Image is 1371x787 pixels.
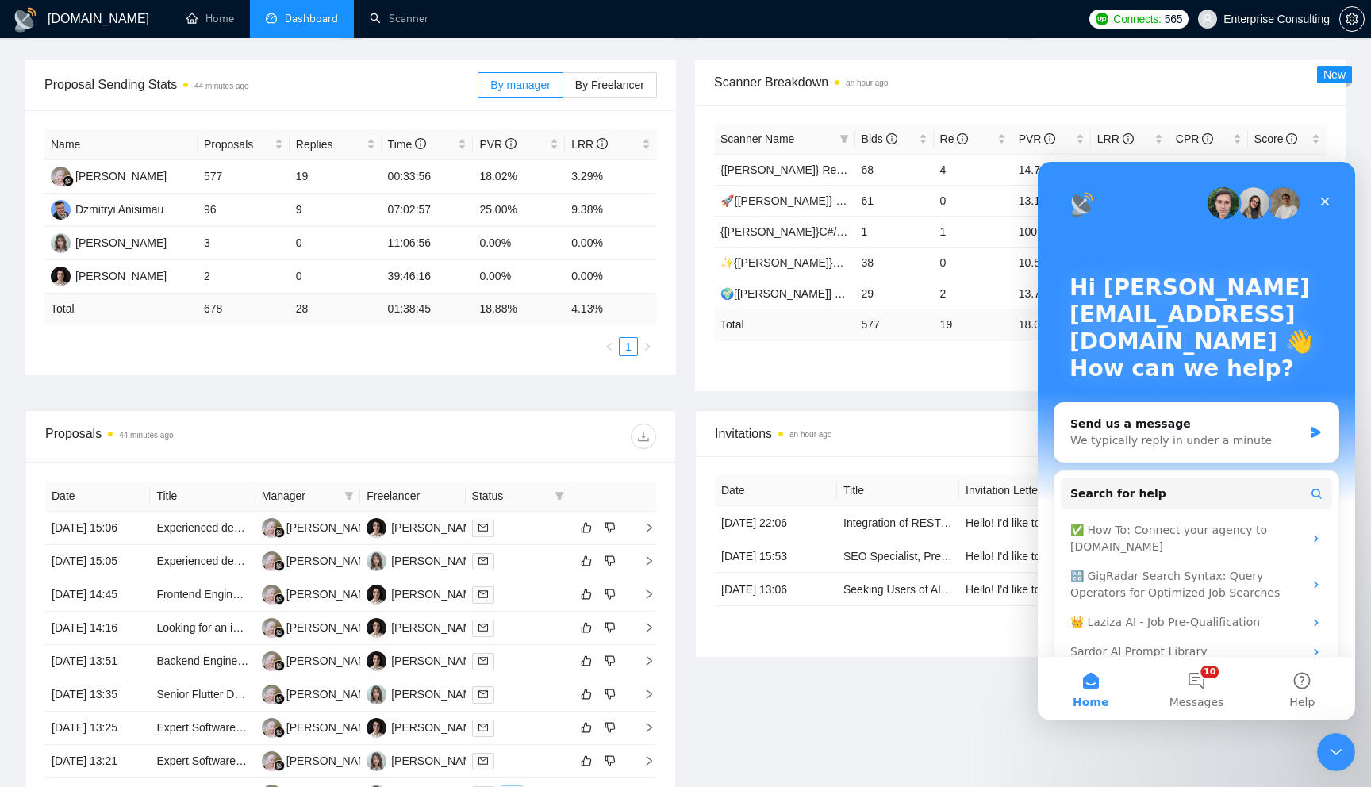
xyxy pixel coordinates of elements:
[75,234,167,251] div: [PERSON_NAME]
[391,552,482,570] div: [PERSON_NAME]
[198,194,290,227] td: 96
[715,475,837,506] th: Date
[273,25,301,54] div: Close
[959,475,1081,506] th: Invitation Letter
[262,654,378,666] a: RH[PERSON_NAME]
[1091,154,1169,185] td: 5.88%
[290,194,382,227] td: 9
[631,655,655,666] span: right
[581,555,592,567] span: like
[290,227,382,260] td: 0
[262,551,282,571] img: RH
[581,655,592,667] span: like
[1096,13,1108,25] img: upwork-logo.png
[597,138,608,149] span: info-circle
[274,727,285,738] img: gigradar-bm.png
[479,138,517,151] span: PVR
[473,260,565,294] td: 0.00%
[286,752,378,770] div: [PERSON_NAME]
[605,588,616,601] span: dislike
[262,618,282,638] img: RH
[1123,133,1134,144] span: info-circle
[837,539,959,573] td: SEO Specialist, Premium Consulting Agency Website Laser-Focused on Bookings & Visibility Coolerize
[274,527,285,538] img: gigradar-bm.png
[45,424,351,449] div: Proposals
[274,693,285,704] img: gigradar-bm.png
[720,256,911,269] a: ✨{[PERSON_NAME]}Blockchain WW
[619,337,638,356] li: 1
[45,678,150,712] td: [DATE] 13:35
[934,216,1012,247] td: 1
[32,30,57,56] img: logo
[170,25,202,57] img: Profile image for Oleksandr
[478,623,488,632] span: mail
[1169,154,1248,185] td: $70.25
[391,652,482,670] div: [PERSON_NAME]
[45,545,150,578] td: [DATE] 15:05
[631,689,655,700] span: right
[577,585,596,604] button: like
[367,687,482,700] a: EB[PERSON_NAME]
[581,688,592,701] span: like
[1254,132,1297,145] span: Score
[1202,13,1213,25] span: user
[1165,10,1182,28] span: 565
[478,589,488,599] span: mail
[23,354,294,400] div: ✅ How To: Connect your agency to [DOMAIN_NAME]
[715,424,1326,443] span: Invitations
[156,754,444,767] a: Expert Software Developer Needed: React, Python, and AI
[35,535,71,546] span: Home
[605,688,616,701] span: dislike
[286,619,378,636] div: [PERSON_NAME]
[13,7,38,33] img: logo
[577,751,596,770] button: like
[44,75,478,94] span: Proposal Sending Stats
[600,337,619,356] li: Previous Page
[1317,733,1355,771] iframe: Intercom live chat
[51,233,71,253] img: EB
[45,645,150,678] td: [DATE] 13:51
[601,518,620,537] button: dislike
[600,337,619,356] button: left
[478,656,488,666] span: mail
[286,652,378,670] div: [PERSON_NAME]
[957,133,968,144] span: info-circle
[150,578,255,612] td: Frontend Engineer who combines technical expertise with strong UX design skills.
[836,127,852,151] span: filter
[601,551,620,570] button: dislike
[150,678,255,712] td: Senior Flutter Developer (Mobile + Web) for E-Commerce Application
[156,521,414,534] a: Experienced developer .NET, AWS, Python, NodeJS
[391,685,482,703] div: [PERSON_NAME]
[285,12,338,25] span: Dashboard
[1323,68,1346,81] span: New
[132,535,186,546] span: Messages
[575,79,644,91] span: By Freelancer
[855,309,934,340] td: 577
[632,430,655,443] span: download
[638,337,657,356] button: right
[106,495,211,559] button: Messages
[551,484,567,508] span: filter
[714,72,1327,92] span: Scanner Breakdown
[290,160,382,194] td: 19
[720,132,794,145] span: Scanner Name
[577,618,596,637] button: like
[23,316,294,347] button: Search for help
[577,651,596,670] button: like
[1012,154,1091,185] td: 14.71%
[274,593,285,605] img: gigradar-bm.png
[45,512,150,545] td: [DATE] 15:06
[382,294,474,324] td: 01:38:45
[555,491,564,501] span: filter
[631,424,656,449] button: download
[367,587,482,600] a: IS[PERSON_NAME]
[150,712,255,745] td: Expert Software Developer Needed: React, Python, and AI
[1113,10,1161,28] span: Connects:
[156,721,444,734] a: Expert Software Developer Needed: React, Python, and AI
[577,518,596,537] button: like
[1340,13,1364,25] span: setting
[940,132,969,145] span: Re
[252,535,277,546] span: Help
[23,475,294,505] div: Sardor AI Prompt Library
[230,25,262,57] img: Profile image for Nazar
